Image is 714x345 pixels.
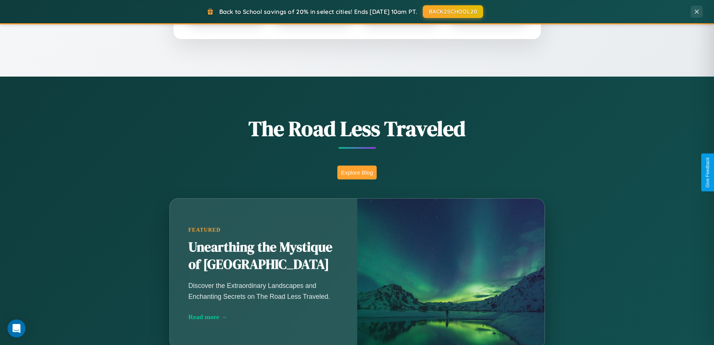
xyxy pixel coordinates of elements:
[189,227,338,233] div: Featured
[7,319,25,337] div: Open Intercom Messenger
[219,8,417,15] span: Back to School savings of 20% in select cities! Ends [DATE] 10am PT.
[189,313,338,321] div: Read more →
[337,166,377,179] button: Explore Blog
[189,280,338,301] p: Discover the Extraordinary Landscapes and Enchanting Secrets on The Road Less Traveled.
[132,114,582,143] h1: The Road Less Traveled
[189,239,338,273] h2: Unearthing the Mystique of [GEOGRAPHIC_DATA]
[705,157,710,188] div: Give Feedback
[423,5,483,18] button: BACK2SCHOOL20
